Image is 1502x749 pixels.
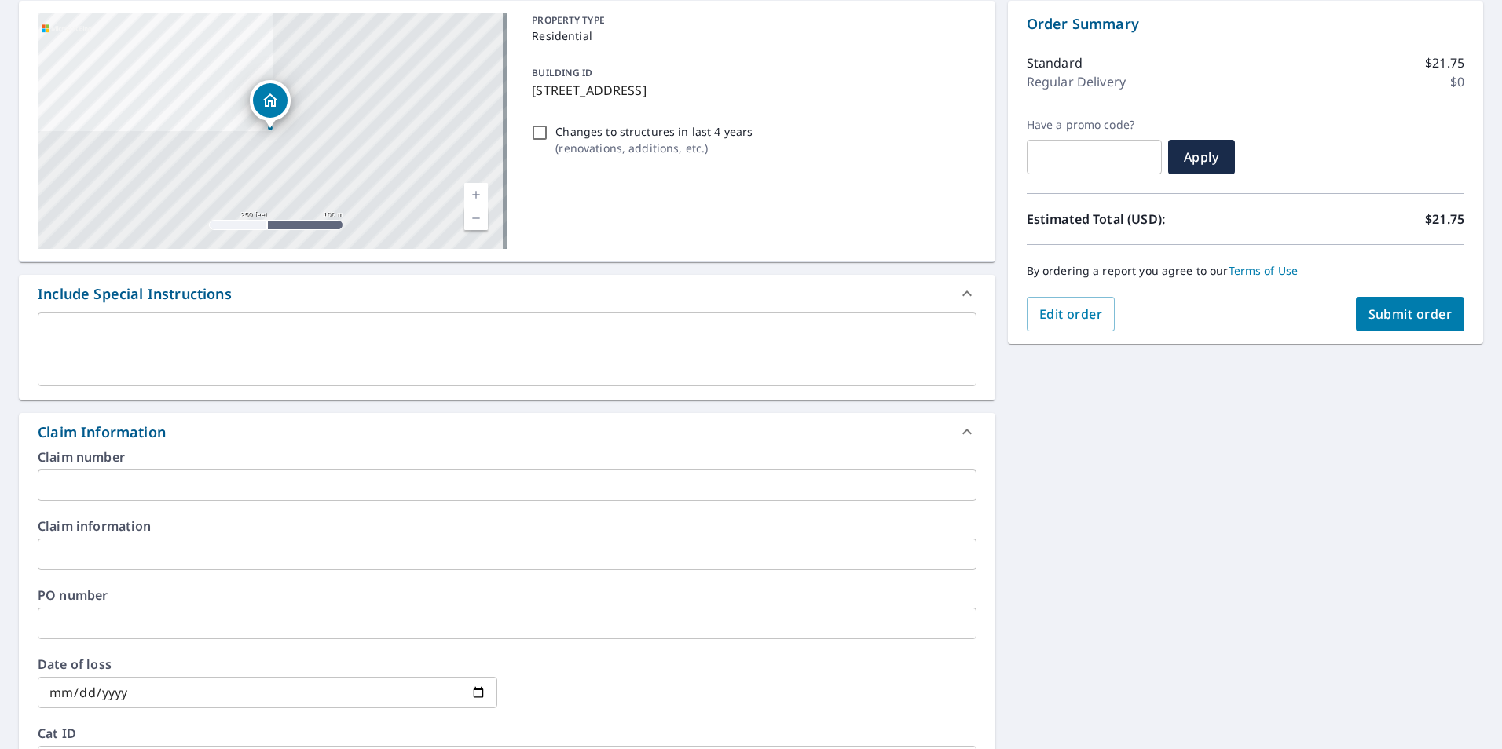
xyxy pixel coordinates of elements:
[1181,148,1222,166] span: Apply
[250,80,291,129] div: Dropped pin, building 1, Residential property, 2212 Phonecia Ct Orlando, FL 32837
[38,451,976,463] label: Claim number
[464,183,488,206] a: Current Level 17, Zoom In
[1027,72,1126,91] p: Regular Delivery
[1356,297,1465,331] button: Submit order
[1368,305,1453,323] span: Submit order
[555,140,753,156] p: ( renovations, additions, etc. )
[532,81,969,100] p: [STREET_ADDRESS]
[1027,297,1116,331] button: Edit order
[555,123,753,140] p: Changes to structures in last 4 years
[464,206,488,230] a: Current Level 17, Zoom Out
[38,422,166,443] div: Claim Information
[1027,264,1464,278] p: By ordering a report you agree to our
[38,658,497,670] label: Date of loss
[1027,53,1083,72] p: Standard
[19,275,995,312] div: Include Special Instructions
[38,727,976,740] label: Cat ID
[1039,305,1103,323] span: Edit order
[1168,140,1235,174] button: Apply
[532,66,592,79] p: BUILDING ID
[38,283,232,305] div: Include Special Instructions
[38,520,976,532] label: Claim information
[1450,72,1464,91] p: $0
[38,589,976,601] label: PO number
[532,13,969,27] p: PROPERTY TYPE
[1229,263,1299,278] a: Terms of Use
[1425,53,1464,72] p: $21.75
[1027,210,1246,228] p: Estimated Total (USD):
[1425,210,1464,228] p: $21.75
[1027,118,1162,132] label: Have a promo code?
[19,413,995,451] div: Claim Information
[1027,13,1464,35] p: Order Summary
[532,27,969,44] p: Residential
